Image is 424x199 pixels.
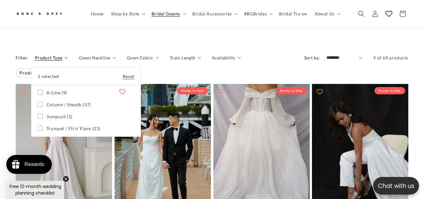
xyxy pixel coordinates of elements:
span: 1 selected [38,72,59,80]
span: About Us [315,11,335,17]
a: Home [87,7,107,20]
div: Rewards [24,162,44,167]
img: Bone and Grey Bridal [16,9,63,19]
span: Free 12-month wedding planning checklist [9,183,61,196]
button: Add to wishlist [314,86,326,98]
summary: About Us [311,7,343,20]
summary: #BGBrides [240,7,275,20]
button: Add to wishlist [116,86,129,98]
summary: Shop by Style [107,7,148,20]
button: Open chatbox [373,177,419,195]
summary: Bridal Gowns [148,7,189,20]
span: Jumpsuit (1) [46,114,72,119]
span: Home [91,11,104,17]
span: A-Line (9) [46,90,67,96]
span: Trumpet / Fit n' Flare (21) [46,126,100,131]
a: Reset [123,72,134,80]
summary: Bridal Accessories [189,7,240,20]
summary: Search [354,7,368,21]
button: Close teaser [63,176,69,182]
button: Add to wishlist [17,86,30,98]
p: Chat with us [373,181,419,191]
span: Column / Sheath (37) [46,102,91,108]
span: Bridal Try-on [279,11,307,17]
span: Shop by Style [111,11,139,17]
a: Bridal Try-on [275,7,311,20]
summary: Product Type (1 selected) [35,54,68,61]
span: #BGBrides [244,11,267,17]
div: Free 12-month wedding planning checklistClose teaser [6,181,64,199]
span: Bridal Gowns [152,11,180,17]
a: Bone and Grey Bridal [13,6,81,21]
button: Add to wishlist [215,86,228,98]
span: Bridal Accessories [192,11,232,17]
